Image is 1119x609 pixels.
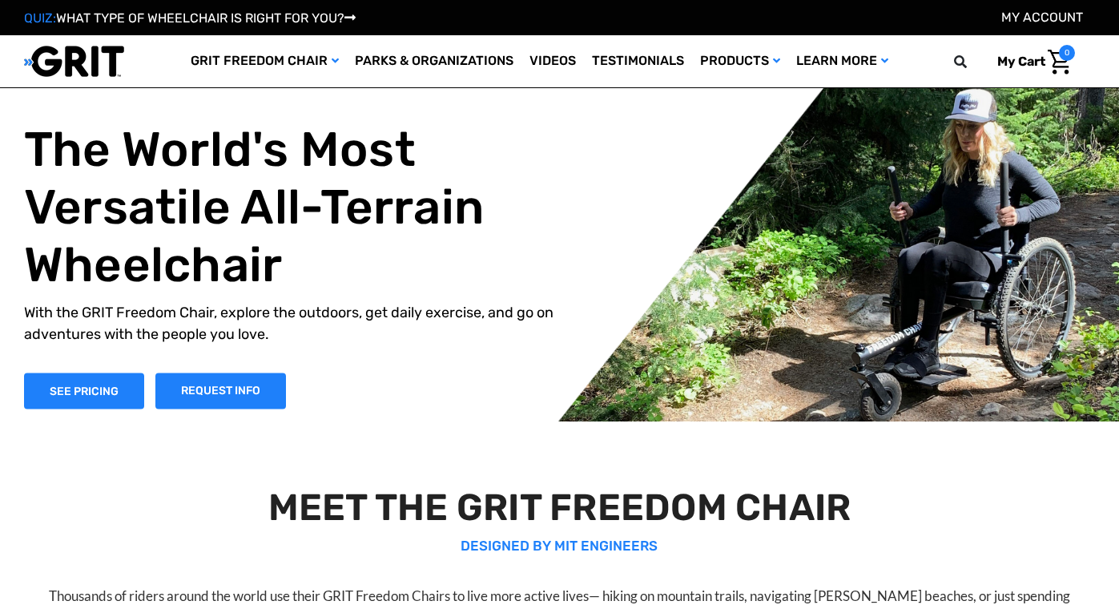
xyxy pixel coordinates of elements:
span: 0 [1059,45,1075,61]
img: Cart [1048,50,1071,75]
a: Testimonials [584,35,692,87]
input: Search [961,45,985,79]
a: GRIT Freedom Chair [183,35,347,87]
a: Videos [521,35,584,87]
a: Cart with 0 items [985,45,1075,79]
span: QUIZ: [24,10,56,26]
a: QUIZ:WHAT TYPE OF WHEELCHAIR IS RIGHT FOR YOU? [24,10,356,26]
p: With the GRIT Freedom Chair, explore the outdoors, get daily exercise, and go on adventures with ... [24,302,572,345]
a: Slide number 1, Request Information [155,373,286,409]
a: Account [1001,10,1083,25]
p: DESIGNED BY MIT ENGINEERS [28,536,1091,557]
img: GRIT All-Terrain Wheelchair and Mobility Equipment [24,45,124,78]
a: Products [692,35,788,87]
a: Learn More [788,35,896,87]
a: Parks & Organizations [347,35,521,87]
h2: MEET THE GRIT FREEDOM CHAIR [28,486,1091,530]
a: Shop Now [24,373,144,409]
h1: The World's Most Versatile All-Terrain Wheelchair [24,121,572,294]
span: My Cart [997,54,1045,69]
